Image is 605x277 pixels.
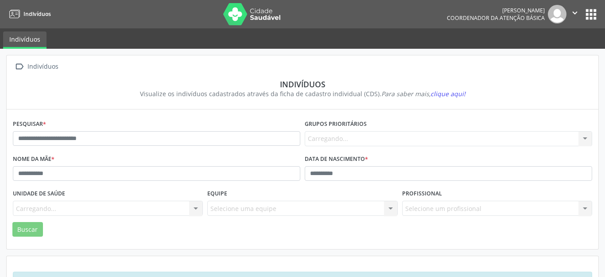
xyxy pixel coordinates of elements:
button: Buscar [12,222,43,237]
label: Data de nascimento [305,152,368,166]
label: Unidade de saúde [13,187,65,201]
i: Para saber mais, [381,90,465,98]
a: Indivíduos [6,7,51,21]
label: Grupos prioritários [305,117,367,131]
button: apps [583,7,599,22]
i:  [570,8,580,18]
span: Indivíduos [23,10,51,18]
button:  [566,5,583,23]
img: img [548,5,566,23]
span: clique aqui! [430,90,465,98]
label: Pesquisar [13,117,46,131]
div: Visualize os indivíduos cadastrados através da ficha de cadastro individual (CDS). [19,89,586,98]
a:  Indivíduos [13,60,60,73]
div: [PERSON_NAME] [447,7,545,14]
div: Indivíduos [19,79,586,89]
label: Nome da mãe [13,152,54,166]
div: Indivíduos [26,60,60,73]
label: Profissional [402,187,442,201]
a: Indivíduos [3,31,47,49]
label: Equipe [207,187,227,201]
span: Coordenador da Atenção Básica [447,14,545,22]
i:  [13,60,26,73]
